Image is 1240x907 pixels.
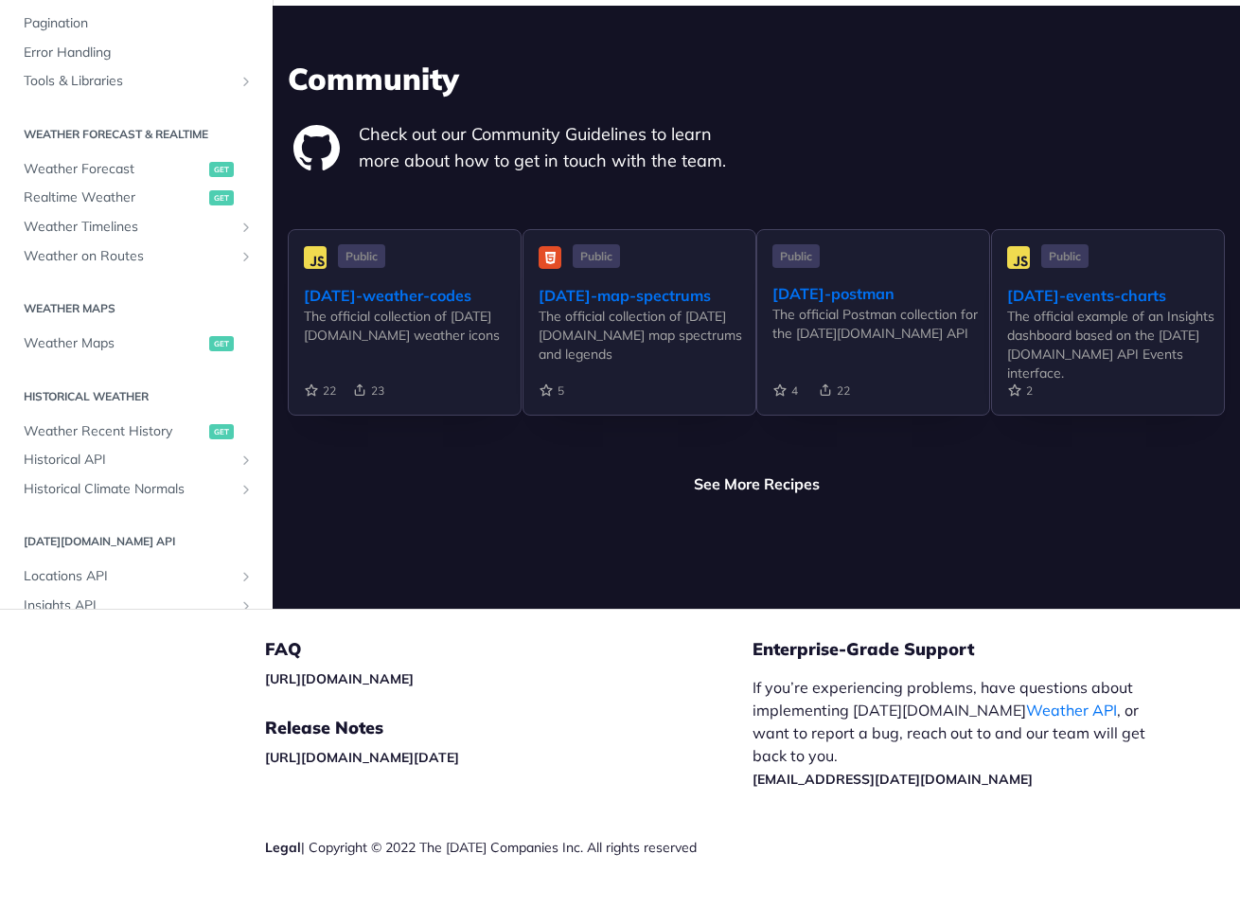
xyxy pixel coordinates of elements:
[539,284,755,307] div: [DATE]-map-spectrums
[24,14,254,33] span: Pagination
[1041,244,1089,268] span: Public
[24,73,234,92] span: Tools & Libraries
[209,162,234,177] span: get
[288,58,1225,99] h3: Community
[14,418,258,446] a: Weather Recent Historyget
[1026,701,1117,720] a: Weather API
[359,121,756,174] p: Check out our Community Guidelines to learn more about how to get in touch with the team.
[573,244,620,268] span: Public
[24,247,234,266] span: Weather on Routes
[338,244,385,268] span: Public
[265,838,753,857] div: | Copyright © 2022 The [DATE] Companies Inc. All rights reserved
[14,242,258,271] a: Weather on RoutesShow subpages for Weather on Routes
[265,670,414,687] a: [URL][DOMAIN_NAME]
[14,534,258,551] h2: [DATE][DOMAIN_NAME] API
[24,596,234,615] span: Insights API
[239,75,254,90] button: Show subpages for Tools & Libraries
[14,126,258,143] h2: Weather Forecast & realtime
[14,185,258,213] a: Realtime Weatherget
[772,244,820,268] span: Public
[265,839,301,856] a: Legal
[14,39,258,67] a: Error Handling
[772,305,989,343] div: The official Postman collection for the [DATE][DOMAIN_NAME] API
[539,307,755,364] div: The official collection of [DATE][DOMAIN_NAME] map spectrums and legends
[24,218,234,237] span: Weather Timelines
[239,570,254,585] button: Show subpages for Locations API
[14,329,258,358] a: Weather Mapsget
[756,229,990,446] a: Public [DATE]-postman The official Postman collection for the [DATE][DOMAIN_NAME] API
[14,9,258,38] a: Pagination
[24,422,204,441] span: Weather Recent History
[265,638,753,661] h5: FAQ
[265,749,459,766] a: [URL][DOMAIN_NAME][DATE]
[14,300,258,317] h2: Weather Maps
[14,592,258,620] a: Insights APIShow subpages for Insights API
[24,44,254,62] span: Error Handling
[24,451,234,470] span: Historical API
[14,446,258,474] a: Historical APIShow subpages for Historical API
[239,220,254,235] button: Show subpages for Weather Timelines
[753,771,1033,788] a: [EMAIL_ADDRESS][DATE][DOMAIN_NAME]
[753,676,1161,790] p: If you’re experiencing problems, have questions about implementing [DATE][DOMAIN_NAME] , or want ...
[239,249,254,264] button: Show subpages for Weather on Routes
[772,282,989,305] div: [DATE]-postman
[265,717,753,739] h5: Release Notes
[24,568,234,587] span: Locations API
[24,334,204,353] span: Weather Maps
[694,472,820,495] a: See More Recipes
[14,155,258,184] a: Weather Forecastget
[14,475,258,504] a: Historical Climate NormalsShow subpages for Historical Climate Normals
[24,480,234,499] span: Historical Climate Normals
[24,160,204,179] span: Weather Forecast
[239,598,254,614] button: Show subpages for Insights API
[239,482,254,497] button: Show subpages for Historical Climate Normals
[14,68,258,97] a: Tools & LibrariesShow subpages for Tools & Libraries
[304,307,521,345] div: The official collection of [DATE][DOMAIN_NAME] weather icons
[991,229,1225,446] a: Public [DATE]-events-charts The official example of an Insights dashboard based on the [DATE][DOM...
[209,336,234,351] span: get
[14,213,258,241] a: Weather TimelinesShow subpages for Weather Timelines
[14,563,258,592] a: Locations APIShow subpages for Locations API
[239,453,254,468] button: Show subpages for Historical API
[1007,307,1224,382] div: The official example of an Insights dashboard based on the [DATE][DOMAIN_NAME] API Events interface.
[209,191,234,206] span: get
[753,638,1192,661] h5: Enterprise-Grade Support
[304,284,521,307] div: [DATE]-weather-codes
[288,229,522,446] a: Public [DATE]-weather-codes The official collection of [DATE][DOMAIN_NAME] weather icons
[1007,284,1224,307] div: [DATE]-events-charts
[209,424,234,439] span: get
[24,189,204,208] span: Realtime Weather
[523,229,756,446] a: Public [DATE]-map-spectrums The official collection of [DATE][DOMAIN_NAME] map spectrums and legends
[14,388,258,405] h2: Historical Weather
